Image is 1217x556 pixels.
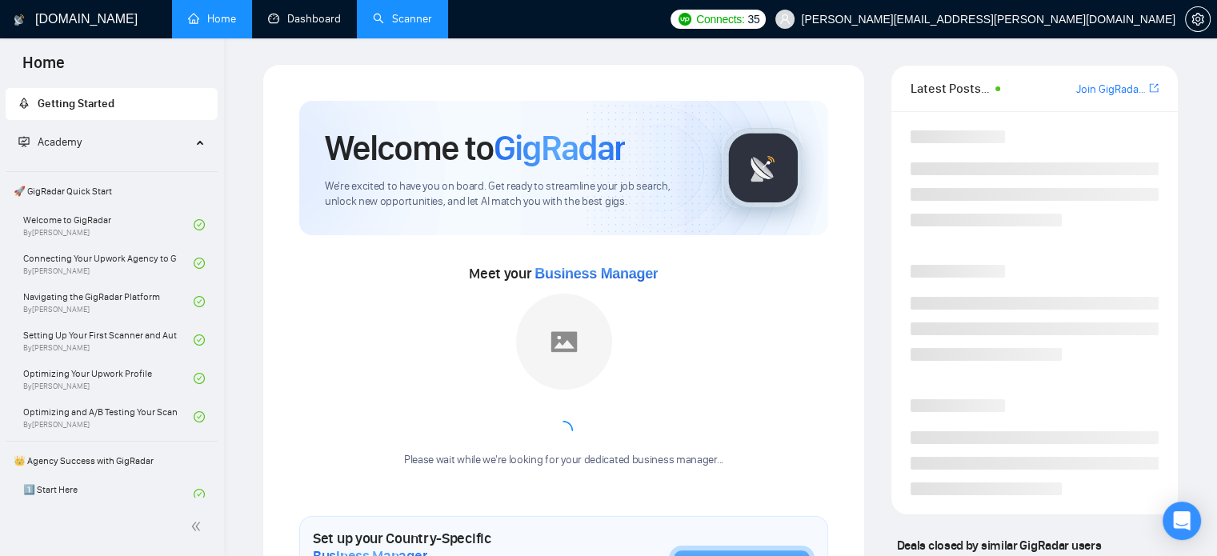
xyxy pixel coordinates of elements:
a: Navigating the GigRadar PlatformBy[PERSON_NAME] [23,284,194,319]
div: Open Intercom Messenger [1163,502,1201,540]
span: check-circle [194,373,205,384]
span: 🚀 GigRadar Quick Start [7,175,216,207]
span: double-left [190,518,206,534]
img: logo [14,7,25,33]
span: check-circle [194,219,205,230]
span: setting [1186,13,1210,26]
img: upwork-logo.png [679,13,691,26]
span: user [779,14,791,25]
span: check-circle [194,334,205,346]
button: setting [1185,6,1211,32]
span: 35 [747,10,759,28]
span: Academy [38,135,82,149]
span: Latest Posts from the GigRadar Community [911,78,991,98]
span: export [1149,82,1159,94]
a: Optimizing and A/B Testing Your Scanner for Better ResultsBy[PERSON_NAME] [23,399,194,434]
a: Welcome to GigRadarBy[PERSON_NAME] [23,207,194,242]
h1: Welcome to [325,126,625,170]
span: We're excited to have you on board. Get ready to streamline your job search, unlock new opportuni... [325,179,697,210]
span: Academy [18,135,82,149]
span: Business Manager [534,266,658,282]
span: Connects: [696,10,744,28]
span: loading [553,420,574,441]
li: Getting Started [6,88,218,120]
span: 👑 Agency Success with GigRadar [7,445,216,477]
a: searchScanner [373,12,432,26]
span: check-circle [194,296,205,307]
span: check-circle [194,258,205,269]
a: Connecting Your Upwork Agency to GigRadarBy[PERSON_NAME] [23,246,194,281]
a: homeHome [188,12,236,26]
a: 1️⃣ Start Here [23,477,194,512]
a: Setting Up Your First Scanner and Auto-BidderBy[PERSON_NAME] [23,322,194,358]
a: export [1149,81,1159,96]
span: Home [10,51,78,85]
span: Getting Started [38,97,114,110]
span: GigRadar [494,126,625,170]
span: check-circle [194,411,205,422]
span: rocket [18,98,30,109]
a: dashboardDashboard [268,12,341,26]
a: setting [1185,13,1211,26]
div: Please wait while we're looking for your dedicated business manager... [394,453,733,468]
img: gigradar-logo.png [723,128,803,208]
span: Meet your [469,265,658,282]
a: Optimizing Your Upwork ProfileBy[PERSON_NAME] [23,361,194,396]
span: fund-projection-screen [18,136,30,147]
a: Join GigRadar Slack Community [1076,81,1146,98]
img: placeholder.png [516,294,612,390]
span: check-circle [194,489,205,500]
